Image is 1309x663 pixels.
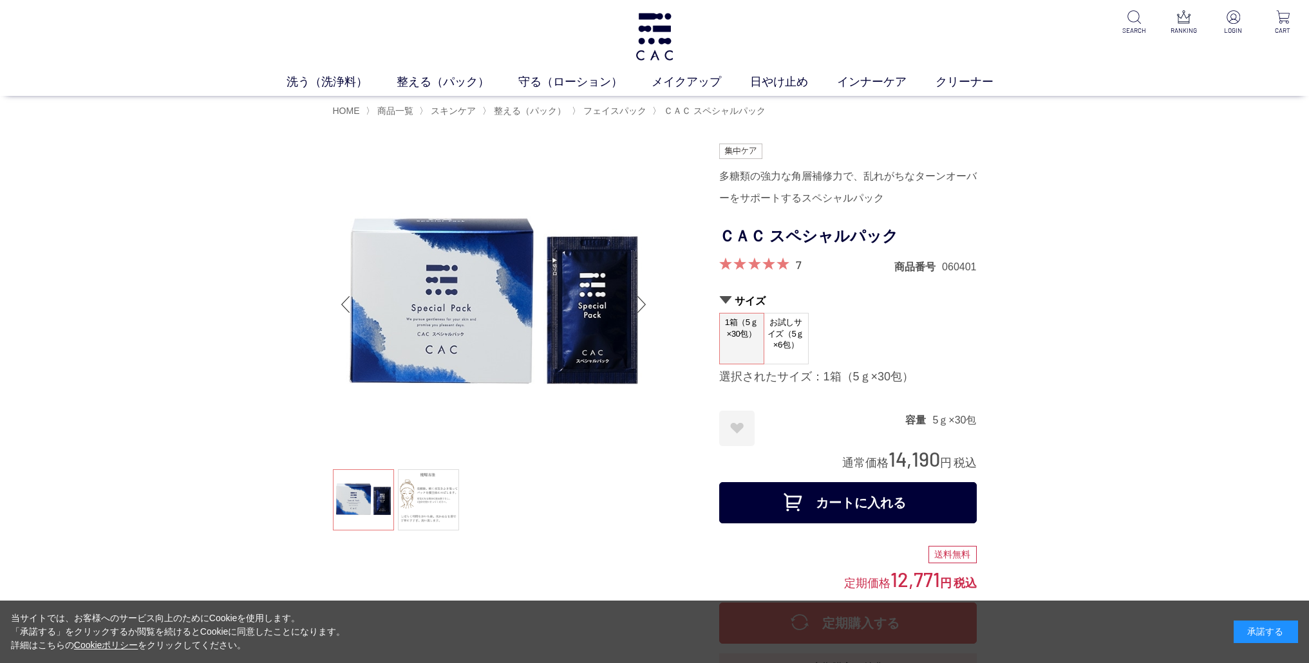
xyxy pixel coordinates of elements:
span: 円 [940,577,952,590]
a: CART [1267,10,1299,35]
li: 〉 [652,105,769,117]
span: 税込 [954,577,977,590]
h2: サイズ [719,294,977,308]
p: CART [1267,26,1299,35]
a: フェイスパック [581,106,646,116]
div: 承諾する [1234,621,1298,643]
a: クリーナー [936,73,1022,91]
span: お試しサイズ（5ｇ×6包） [764,313,808,354]
div: 多糖類の強力な角層補修力で、乱れがちなターンオーバーをサポートするスペシャルパック [719,165,977,209]
a: 7 [796,257,802,272]
span: 商品一覧 [377,106,413,116]
span: ＣＡＣ スペシャルパック [664,106,766,116]
img: ＣＡＣ スペシャルパック 1箱（5ｇ×30包） [333,144,655,465]
a: 守る（ローション） [518,73,652,91]
a: 洗う（洗浄料） [287,73,397,91]
dd: 060401 [942,260,976,274]
li: 〉 [366,105,417,117]
p: RANKING [1168,26,1200,35]
a: お気に入りに登録する [719,411,755,446]
li: 〉 [482,105,569,117]
dd: 5ｇ×30包 [932,413,976,427]
span: 14,190 [889,447,940,471]
div: 送料無料 [928,546,977,564]
p: SEARCH [1118,26,1150,35]
div: Next slide [629,279,655,330]
span: 円 [940,456,952,469]
span: 通常価格 [842,456,889,469]
li: 〉 [419,105,479,117]
a: 商品一覧 [375,106,413,116]
span: 税込 [954,456,977,469]
div: 選択されたサイズ：1箱（5ｇ×30包） [719,369,977,385]
span: 1箱（5ｇ×30包） [720,313,764,350]
button: カートに入れる [719,482,977,523]
a: LOGIN [1218,10,1249,35]
a: スキンケア [428,106,476,116]
a: SEARCH [1118,10,1150,35]
span: スキンケア [431,106,476,116]
span: 整える（パック） [494,106,566,116]
a: メイクアップ [652,73,750,91]
h1: ＣＡＣ スペシャルパック [719,222,977,251]
img: logo [634,13,675,61]
a: RANKING [1168,10,1200,35]
div: 当サイトでは、お客様へのサービス向上のためにCookieを使用します。 「承諾する」をクリックするか閲覧を続けるとCookieに同意したことになります。 詳細はこちらの をクリックしてください。 [11,612,346,652]
a: ＣＡＣ スペシャルパック [661,106,766,116]
a: 整える（パック） [491,106,566,116]
div: Previous slide [333,279,359,330]
img: 集中ケア [719,144,763,159]
dt: 商品番号 [894,260,942,274]
span: フェイスパック [583,106,646,116]
a: Cookieポリシー [74,640,138,650]
a: 整える（パック） [397,73,518,91]
p: LOGIN [1218,26,1249,35]
a: インナーケア [837,73,936,91]
a: HOME [333,106,360,116]
dt: 容量 [905,413,932,427]
span: 定期価格 [844,575,890,590]
span: 12,771 [890,567,940,591]
li: 〉 [572,105,650,117]
a: 日やけ止め [750,73,837,91]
